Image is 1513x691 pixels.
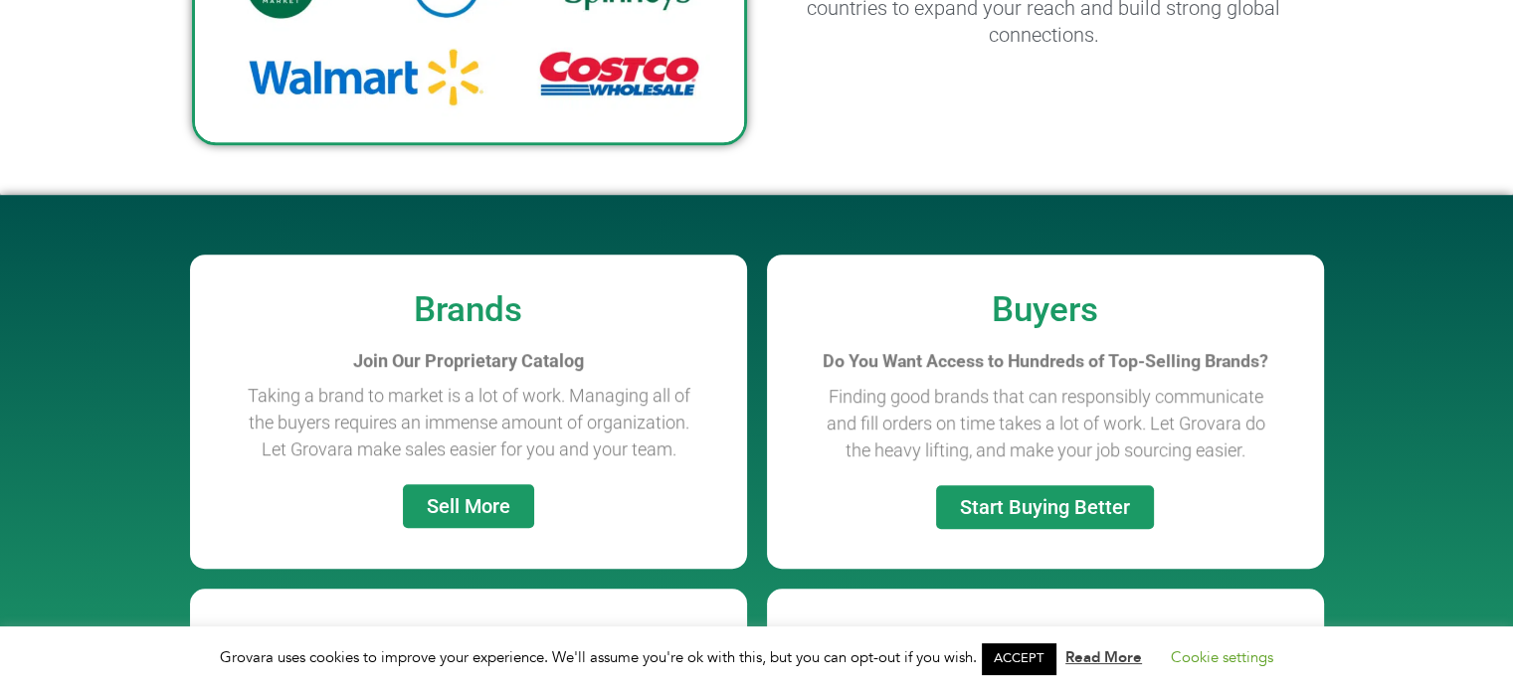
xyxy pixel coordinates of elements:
[353,350,584,371] b: Join Our Proprietary Catalog
[936,485,1154,529] a: Start Buying Better
[1065,647,1142,667] a: Read More
[427,496,510,516] span: Sell More
[823,351,1268,371] span: Do You Want Access to Hundreds of Top-Selling Brands?
[240,382,697,462] p: Taking a brand to market is a lot of work. Managing all of the buyers requires an immense amount ...
[817,383,1274,463] p: Finding good brands that can responsibly communicate and fill orders on time takes a lot of work....
[1171,647,1273,667] a: Cookie settings
[403,484,534,528] a: Sell More
[220,647,1293,667] span: Grovara uses cookies to improve your experience. We'll assume you're ok with this, but you can op...
[982,643,1055,674] a: ACCEPT
[960,497,1130,517] span: Start Buying Better
[777,292,1314,327] h2: Buyers
[200,292,737,327] h2: Brands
